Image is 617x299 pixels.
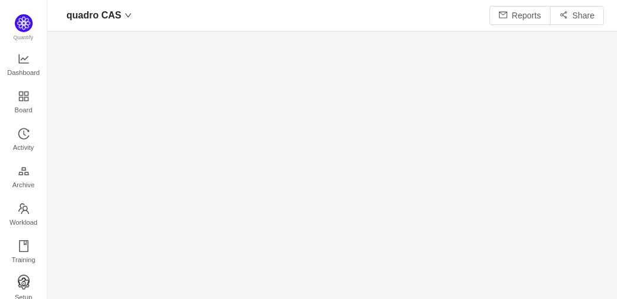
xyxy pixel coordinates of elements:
[14,34,34,40] span: Quantify
[18,90,30,102] i: icon: appstore
[489,6,551,25] button: icon: mailReports
[15,14,33,32] img: Quantify
[18,165,30,177] i: icon: gold
[18,53,30,77] a: Dashboard
[18,166,30,190] a: Archive
[12,173,34,197] span: Archive
[18,53,30,65] i: icon: line-chart
[18,128,30,152] a: Activity
[18,241,30,265] a: Training
[18,128,30,140] i: icon: history
[13,136,34,159] span: Activity
[66,6,121,25] span: quadro CAS
[18,203,30,227] a: Workload
[11,248,35,272] span: Training
[18,91,30,115] a: Board
[125,12,132,19] i: icon: down
[15,98,33,122] span: Board
[18,275,30,287] a: icon: question-circle
[9,210,37,234] span: Workload
[550,6,604,25] button: icon: share-altShare
[18,240,30,252] i: icon: book
[18,203,30,215] i: icon: team
[7,61,40,84] span: Dashboard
